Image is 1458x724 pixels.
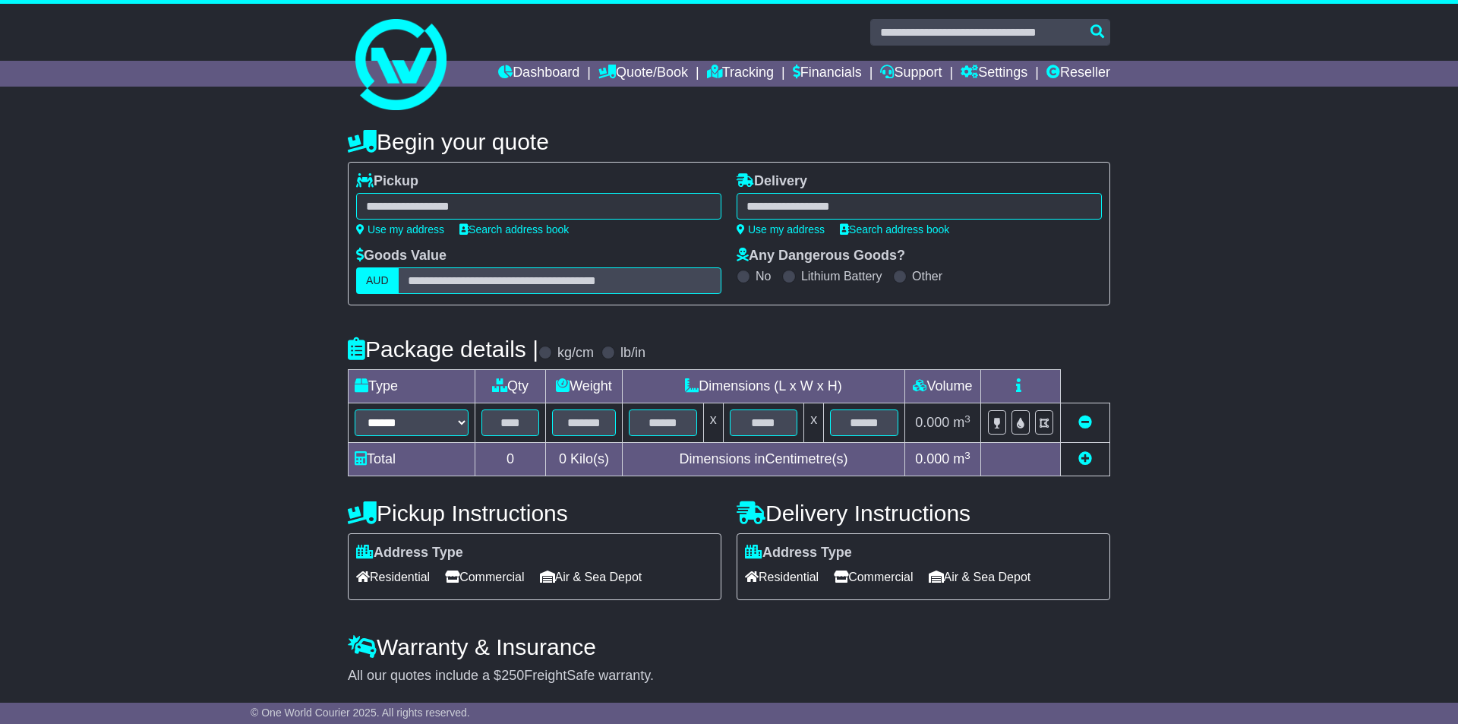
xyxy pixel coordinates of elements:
label: Goods Value [356,248,447,264]
a: Add new item [1078,451,1092,466]
label: Address Type [745,545,852,561]
h4: Begin your quote [348,129,1110,154]
sup: 3 [964,413,970,425]
label: No [756,269,771,283]
td: Weight [546,370,623,403]
h4: Delivery Instructions [737,501,1110,526]
span: Commercial [834,565,913,589]
span: m [953,415,970,430]
td: Volume [904,370,980,403]
a: Quote/Book [598,61,688,87]
label: lb/in [620,345,645,362]
a: Use my address [356,223,444,236]
td: Qty [475,370,546,403]
a: Support [880,61,942,87]
span: Residential [745,565,819,589]
sup: 3 [964,450,970,461]
span: Commercial [445,565,524,589]
a: Remove this item [1078,415,1092,430]
span: 250 [501,668,524,683]
label: Any Dangerous Goods? [737,248,905,264]
label: kg/cm [557,345,594,362]
label: Address Type [356,545,463,561]
a: Search address book [840,223,949,236]
span: m [953,451,970,466]
td: Kilo(s) [546,443,623,476]
span: Air & Sea Depot [929,565,1031,589]
h4: Package details | [348,337,538,362]
td: Total [349,443,475,476]
span: 0.000 [915,451,949,466]
a: Financials [793,61,862,87]
a: Tracking [707,61,774,87]
span: Residential [356,565,430,589]
a: Search address book [459,223,569,236]
span: Air & Sea Depot [540,565,642,589]
a: Use my address [737,223,825,236]
label: Lithium Battery [801,269,882,283]
span: 0 [559,451,566,466]
label: Other [912,269,942,283]
div: All our quotes include a $ FreightSafe warranty. [348,668,1110,684]
td: x [703,403,723,443]
td: 0 [475,443,546,476]
label: Delivery [737,173,807,190]
label: Pickup [356,173,418,190]
td: x [804,403,824,443]
a: Reseller [1046,61,1110,87]
span: © One World Courier 2025. All rights reserved. [251,707,470,719]
a: Settings [961,61,1027,87]
td: Dimensions (L x W x H) [622,370,904,403]
h4: Warranty & Insurance [348,634,1110,659]
span: 0.000 [915,415,949,430]
td: Type [349,370,475,403]
h4: Pickup Instructions [348,501,721,526]
a: Dashboard [498,61,579,87]
label: AUD [356,267,399,294]
td: Dimensions in Centimetre(s) [622,443,904,476]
